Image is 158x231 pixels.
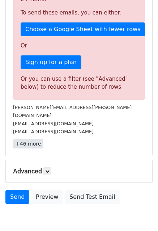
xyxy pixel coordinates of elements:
[13,129,94,134] small: [EMAIL_ADDRESS][DOMAIN_NAME]
[21,75,137,91] div: Or you can use a filter (see "Advanced" below) to reduce the number of rows
[13,139,43,148] a: +46 more
[5,190,29,204] a: Send
[65,190,120,204] a: Send Test Email
[13,121,94,126] small: [EMAIL_ADDRESS][DOMAIN_NAME]
[21,55,81,69] a: Sign up for a plan
[122,196,158,231] iframe: Chat Widget
[21,9,137,17] p: To send these emails, you can either:
[21,42,137,50] p: Or
[31,190,63,204] a: Preview
[21,22,145,36] a: Choose a Google Sheet with fewer rows
[13,105,132,118] small: [PERSON_NAME][EMAIL_ADDRESS][PERSON_NAME][DOMAIN_NAME]
[13,167,145,175] h5: Advanced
